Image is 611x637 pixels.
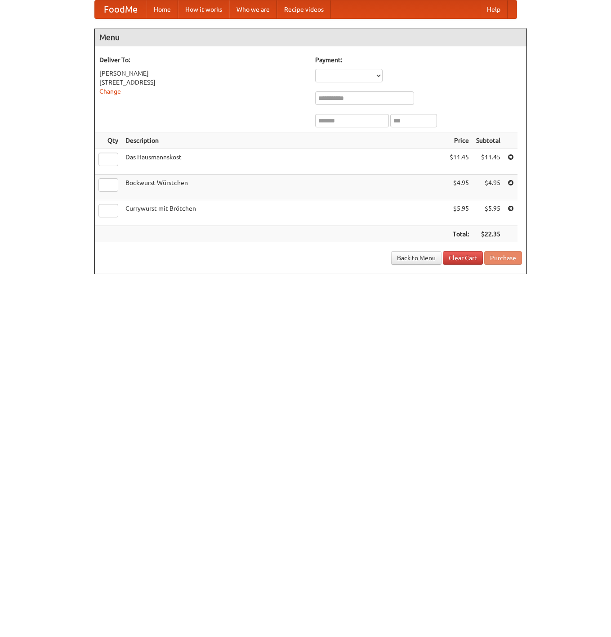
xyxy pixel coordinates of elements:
[122,132,446,149] th: Description
[122,175,446,200] td: Bockwurst Würstchen
[99,88,121,95] a: Change
[480,0,508,18] a: Help
[229,0,277,18] a: Who we are
[95,28,526,46] h4: Menu
[473,200,504,226] td: $5.95
[147,0,178,18] a: Home
[277,0,331,18] a: Recipe videos
[99,55,306,64] h5: Deliver To:
[446,132,473,149] th: Price
[473,132,504,149] th: Subtotal
[95,132,122,149] th: Qty
[446,226,473,243] th: Total:
[473,226,504,243] th: $22.35
[99,78,306,87] div: [STREET_ADDRESS]
[315,55,522,64] h5: Payment:
[446,200,473,226] td: $5.95
[178,0,229,18] a: How it works
[391,251,442,265] a: Back to Menu
[122,200,446,226] td: Currywurst mit Brötchen
[446,149,473,175] td: $11.45
[95,0,147,18] a: FoodMe
[446,175,473,200] td: $4.95
[473,149,504,175] td: $11.45
[473,175,504,200] td: $4.95
[484,251,522,265] button: Purchase
[99,69,306,78] div: [PERSON_NAME]
[443,251,483,265] a: Clear Cart
[122,149,446,175] td: Das Hausmannskost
